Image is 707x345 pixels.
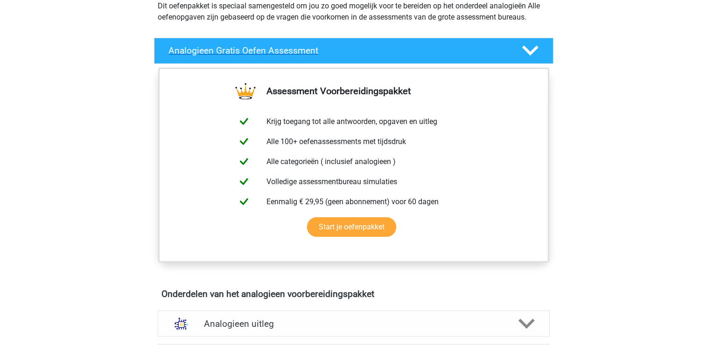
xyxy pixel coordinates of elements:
a: uitleg Analogieen uitleg [154,310,553,337]
a: Analogieen Gratis Oefen Assessment [150,38,557,64]
p: Dit oefenpakket is speciaal samengesteld om jou zo goed mogelijk voor te bereiden op het onderdee... [158,0,549,23]
a: Start je oefenpakket [307,217,396,237]
h4: Onderdelen van het analogieen voorbereidingspakket [162,289,546,299]
img: analogieen uitleg [169,312,193,336]
h4: Analogieen Gratis Oefen Assessment [169,45,507,56]
h4: Analogieen uitleg [204,318,504,329]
